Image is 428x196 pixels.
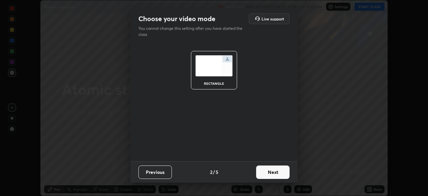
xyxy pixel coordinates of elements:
[138,166,172,179] button: Previous
[138,25,247,38] p: You cannot change this setting after you have started the class
[213,169,215,176] h4: /
[261,17,284,21] h5: Live support
[210,169,212,176] h4: 2
[216,169,218,176] h4: 5
[256,166,290,179] button: Next
[195,55,233,76] img: normalScreenIcon.ae25ed63.svg
[138,14,215,23] h2: Choose your video mode
[201,82,227,85] div: rectangle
